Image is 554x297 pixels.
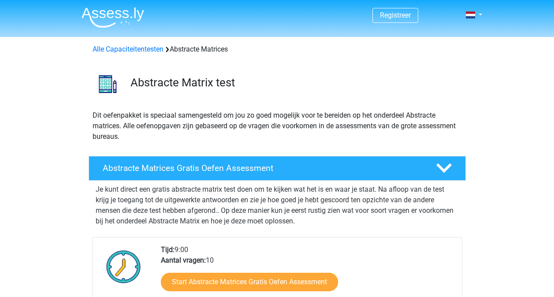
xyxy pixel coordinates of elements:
[161,256,206,264] b: Aantal vragen:
[93,45,164,53] a: Alle Capaciteitentesten
[93,110,462,142] p: Dit oefenpakket is speciaal samengesteld om jou zo goed mogelijk voor te bereiden op het onderdee...
[161,245,175,254] b: Tijd:
[130,76,459,89] h3: Abstracte Matrix test
[89,65,126,103] img: abstracte matrices
[85,156,469,181] a: Abstracte Matrices Gratis Oefen Assessment
[96,184,459,226] p: Je kunt direct een gratis abstracte matrix test doen om te kijken wat het is en waar je staat. Na...
[82,7,144,28] img: Assessly
[103,163,422,173] h4: Abstracte Matrices Gratis Oefen Assessment
[380,11,411,19] a: Registreer
[161,273,338,291] a: Start Abstracte Matrices Gratis Oefen Assessment
[101,245,146,289] img: Klok
[89,44,465,55] div: Abstracte Matrices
